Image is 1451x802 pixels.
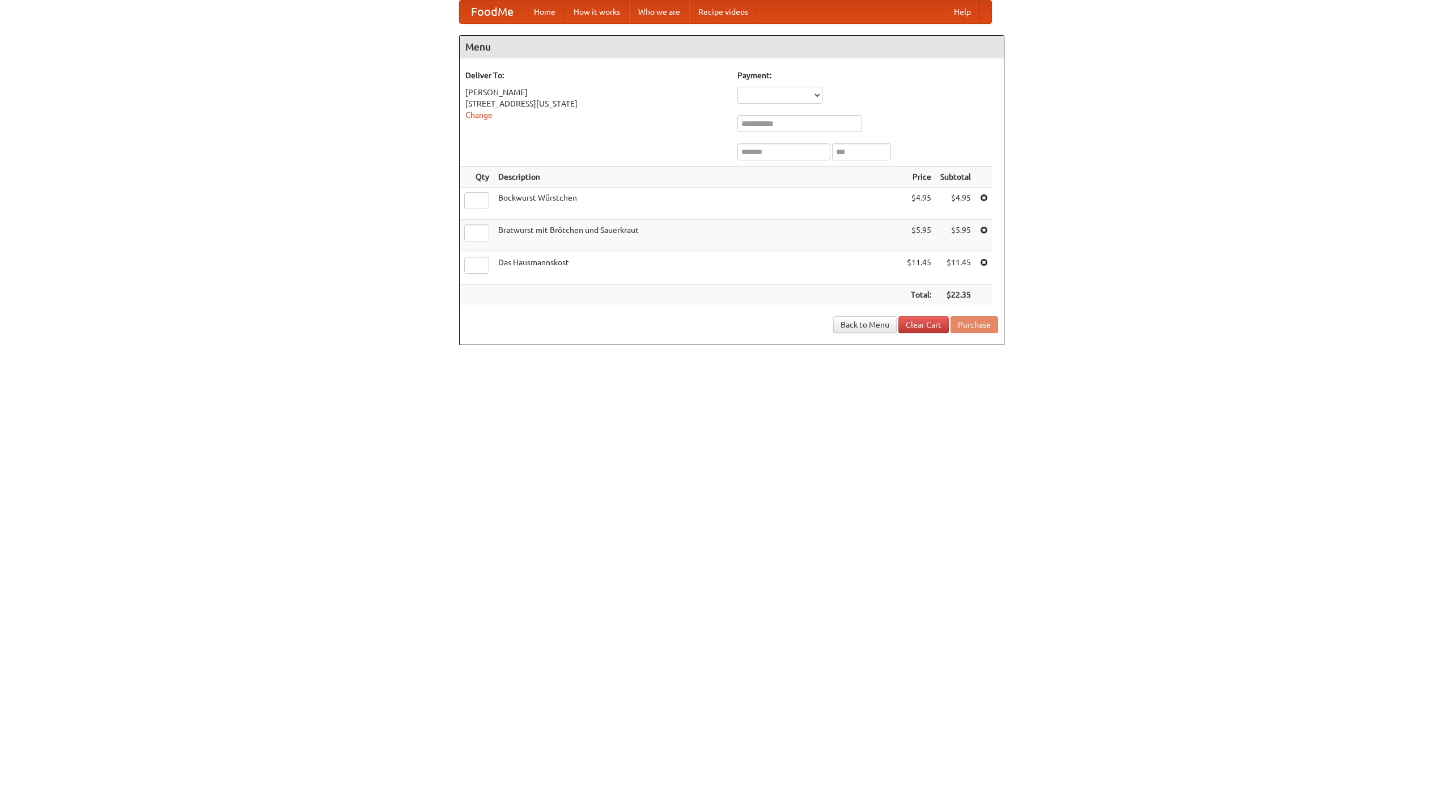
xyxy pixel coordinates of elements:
[902,220,936,252] td: $5.95
[945,1,980,23] a: Help
[460,167,494,188] th: Qty
[494,167,902,188] th: Description
[465,98,726,109] div: [STREET_ADDRESS][US_STATE]
[465,70,726,81] h5: Deliver To:
[902,167,936,188] th: Price
[465,87,726,98] div: [PERSON_NAME]
[936,220,975,252] td: $5.95
[902,188,936,220] td: $4.95
[465,111,493,120] a: Change
[525,1,565,23] a: Home
[936,252,975,285] td: $11.45
[936,188,975,220] td: $4.95
[494,252,902,285] td: Das Hausmannskost
[494,220,902,252] td: Bratwurst mit Brötchen und Sauerkraut
[494,188,902,220] td: Bockwurst Würstchen
[565,1,629,23] a: How it works
[936,167,975,188] th: Subtotal
[460,36,1004,58] h4: Menu
[902,252,936,285] td: $11.45
[936,285,975,305] th: $22.35
[902,285,936,305] th: Total:
[951,316,998,333] button: Purchase
[833,316,897,333] a: Back to Menu
[629,1,689,23] a: Who we are
[460,1,525,23] a: FoodMe
[898,316,949,333] a: Clear Cart
[689,1,757,23] a: Recipe videos
[737,70,998,81] h5: Payment:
